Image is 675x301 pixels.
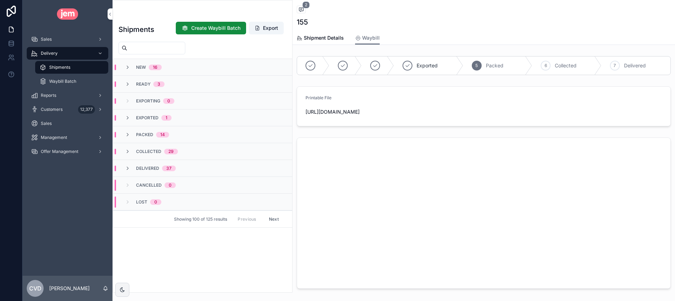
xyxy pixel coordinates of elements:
[297,17,308,27] h1: 155
[176,22,246,34] button: Create Waybill Batch
[22,28,112,167] div: scrollable content
[475,63,478,68] span: 5
[27,103,108,116] a: Customers12,377
[27,33,108,46] a: Sales
[167,98,170,104] div: 0
[166,115,167,121] div: 1
[297,6,306,14] button: 2
[613,63,616,68] span: 7
[302,1,310,8] span: 2
[160,132,165,138] div: 14
[174,216,227,222] span: Showing 100 of 125 results
[49,285,90,292] p: [PERSON_NAME]
[306,108,662,115] span: [URL][DOMAIN_NAME]
[41,93,56,98] span: Reports
[624,62,646,69] span: Delivered
[355,32,380,45] a: Waybill
[27,47,108,60] a: Delivery
[136,65,146,70] span: New
[136,98,160,104] span: Exporting
[118,25,154,34] h1: Shipments
[249,22,284,34] button: Export
[41,149,78,154] span: Offer Management
[136,132,153,138] span: Packed
[41,107,63,112] span: Customers
[57,8,78,20] img: App logo
[136,182,162,188] span: Cancelled
[27,117,108,130] a: Sales
[136,199,147,205] span: Lost
[41,51,58,56] span: Delivery
[35,75,108,88] a: Waybill Batch
[49,79,76,84] span: Waybill Batch
[78,105,95,114] div: 12,377
[555,62,577,69] span: Collected
[136,81,150,87] span: Ready
[486,62,503,69] span: Packed
[29,284,41,293] span: Cvd
[168,149,174,154] div: 29
[153,65,157,70] div: 16
[41,135,67,140] span: Management
[27,89,108,102] a: Reports
[297,32,344,46] a: Shipment Details
[166,166,172,171] div: 37
[136,149,161,154] span: Collected
[154,199,157,205] div: 0
[362,34,380,41] span: Waybill
[306,95,332,100] span: Printable File
[136,166,159,171] span: Delivered
[169,182,172,188] div: 0
[264,214,284,225] button: Next
[136,115,159,121] span: Exported
[545,63,547,68] span: 6
[35,61,108,74] a: Shipments
[41,121,52,126] span: Sales
[417,62,438,69] span: Exported
[191,25,240,32] span: Create Waybill Batch
[304,34,344,41] span: Shipment Details
[157,81,160,87] div: 3
[41,36,52,42] span: Sales
[49,65,70,70] span: Shipments
[27,131,108,144] a: Management
[27,145,108,158] a: Offer Management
